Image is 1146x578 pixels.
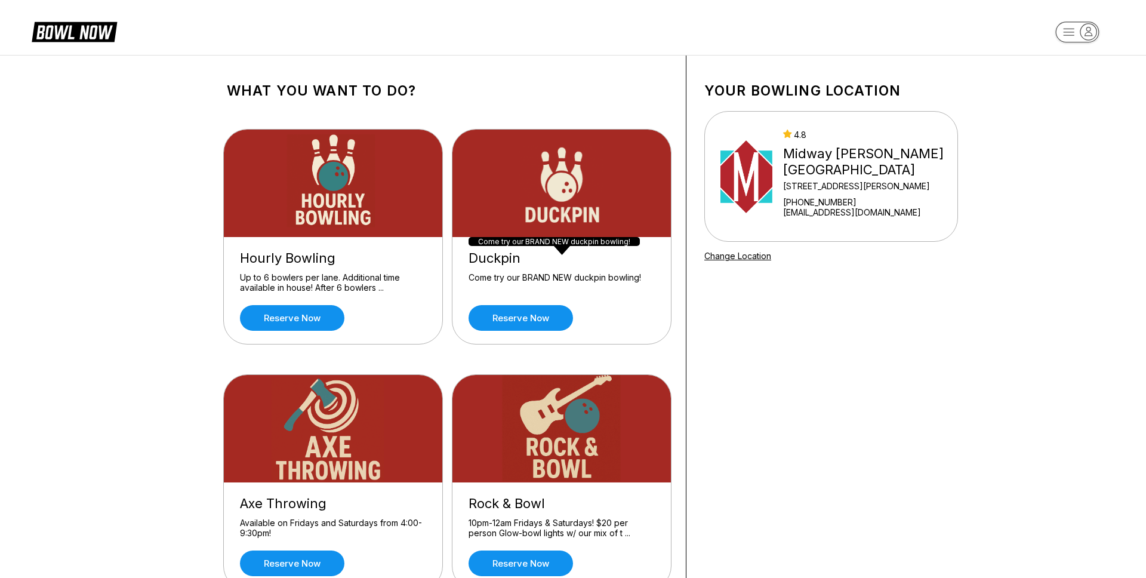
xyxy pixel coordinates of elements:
div: Come try our BRAND NEW duckpin bowling! [469,272,655,293]
a: Change Location [704,251,771,261]
h1: Your bowling location [704,82,958,99]
img: Midway Bowling - Carlisle [720,132,772,222]
div: Rock & Bowl [469,496,655,512]
a: [EMAIL_ADDRESS][DOMAIN_NAME] [783,207,953,217]
div: [PHONE_NUMBER] [783,197,953,207]
a: Reserve now [469,305,573,331]
div: [STREET_ADDRESS][PERSON_NAME] [783,181,953,191]
div: 4.8 [783,130,953,140]
div: Duckpin [469,250,655,266]
div: Hourly Bowling [240,250,426,266]
a: Reserve now [240,305,344,331]
a: Reserve now [469,551,573,576]
div: Available on Fridays and Saturdays from 4:00-9:30pm! [240,518,426,539]
div: Midway [PERSON_NAME][GEOGRAPHIC_DATA] [783,146,953,178]
img: Duckpin [452,130,672,237]
img: Hourly Bowling [224,130,443,237]
img: Axe Throwing [224,375,443,482]
div: Come try our BRAND NEW duckpin bowling! [469,237,640,246]
div: 10pm-12am Fridays & Saturdays! $20 per person Glow-bowl lights w/ our mix of t ... [469,518,655,539]
h1: What you want to do? [227,82,668,99]
div: Axe Throwing [240,496,426,512]
a: Reserve now [240,551,344,576]
img: Rock & Bowl [452,375,672,482]
div: Up to 6 bowlers per lane. Additional time available in house! After 6 bowlers ... [240,272,426,293]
